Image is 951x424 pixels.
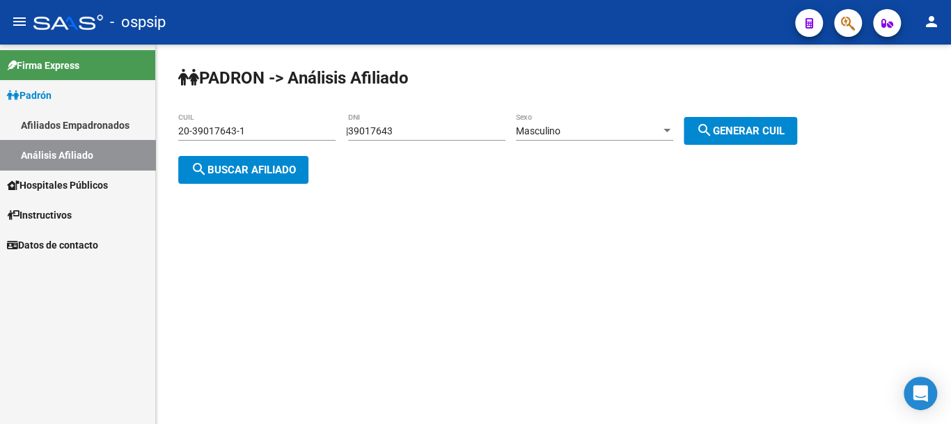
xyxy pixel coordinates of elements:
[110,7,166,38] span: - ospsip
[696,125,785,137] span: Generar CUIL
[516,125,560,136] span: Masculino
[7,178,108,193] span: Hospitales Públicos
[7,237,98,253] span: Datos de contacto
[7,88,52,103] span: Padrón
[7,207,72,223] span: Instructivos
[904,377,937,410] div: Open Intercom Messenger
[191,164,296,176] span: Buscar afiliado
[178,156,308,184] button: Buscar afiliado
[684,117,797,145] button: Generar CUIL
[923,13,940,30] mat-icon: person
[696,122,713,139] mat-icon: search
[346,125,808,136] div: |
[191,161,207,178] mat-icon: search
[11,13,28,30] mat-icon: menu
[7,58,79,73] span: Firma Express
[178,68,409,88] strong: PADRON -> Análisis Afiliado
